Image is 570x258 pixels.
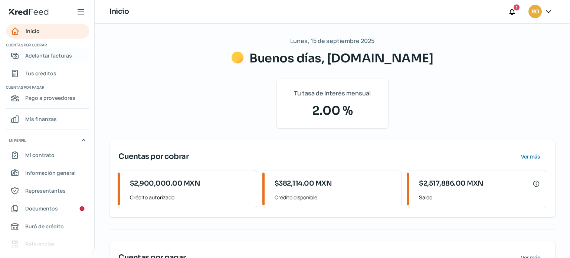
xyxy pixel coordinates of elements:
button: Ver más [515,149,546,164]
span: Buenos días, [DOMAIN_NAME] [249,51,433,66]
span: Documentos [25,204,58,213]
a: Referencias [6,237,89,252]
span: Ver más [521,154,540,159]
img: Saludos [232,52,243,63]
a: Documentos [6,201,89,216]
span: Mis finanzas [25,114,57,124]
span: Cuentas por pagar [6,84,88,91]
span: Tu tasa de interés mensual [294,88,371,99]
a: Pago a proveedores [6,91,89,105]
span: Inicio [26,26,40,36]
span: Pago a proveedores [25,93,75,102]
a: Representantes [6,183,89,198]
a: Mi contrato [6,148,89,163]
a: Tus créditos [6,66,89,81]
span: Representantes [25,186,66,195]
span: RO [531,7,539,16]
span: Adelantar facturas [25,51,72,60]
span: Tus créditos [25,69,56,78]
a: Inicio [6,24,89,39]
a: Buró de crédito [6,219,89,234]
span: Mi contrato [25,150,55,160]
span: Saldo [419,193,540,202]
span: Referencias [25,239,55,249]
span: 1 [516,4,517,11]
a: Mis finanzas [6,112,89,127]
a: Adelantar facturas [6,48,89,63]
span: 2.00 % [286,102,379,120]
span: $2,517,886.00 MXN [419,179,484,189]
span: Crédito autorizado [130,193,251,202]
span: $2,900,000.00 MXN [130,179,200,189]
span: Cuentas por cobrar [6,42,88,48]
span: Cuentas por cobrar [118,151,189,162]
a: Información general [6,166,89,180]
span: $382,114.00 MXN [275,179,332,189]
h1: Inicio [109,6,129,17]
span: Crédito disponible [275,193,396,202]
span: Mi perfil [9,137,26,144]
span: Información general [25,168,76,177]
span: Lunes, 15 de septiembre 2025 [290,36,374,46]
span: Buró de crédito [25,222,64,231]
